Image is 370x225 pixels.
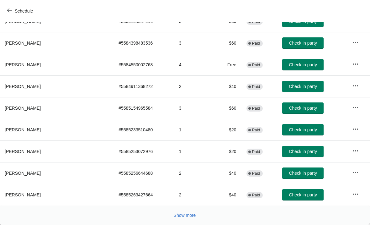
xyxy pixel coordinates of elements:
span: Paid [252,106,260,111]
span: Check in party [289,192,317,197]
button: Check in party [282,59,324,70]
td: # 5585256644688 [114,162,174,184]
button: Check in party [282,102,324,114]
span: [PERSON_NAME] [5,149,41,154]
td: # 5585233510480 [114,119,174,140]
button: Check in party [282,81,324,92]
span: Check in party [289,127,317,132]
span: [PERSON_NAME] [5,106,41,111]
td: # 5584550002768 [114,54,174,75]
td: $40 [215,75,241,97]
span: Check in party [289,41,317,46]
td: $40 [215,184,241,206]
button: Check in party [282,124,324,135]
span: [PERSON_NAME] [5,41,41,46]
span: Paid [252,171,260,176]
td: 3 [174,32,215,54]
td: 2 [174,184,215,206]
td: Free [215,54,241,75]
span: Paid [252,149,260,154]
span: Check in party [289,171,317,176]
td: # 5585154965584 [114,97,174,119]
span: Check in party [289,106,317,111]
span: Schedule [15,8,33,14]
td: # 5585253072976 [114,140,174,162]
td: 4 [174,54,215,75]
td: $40 [215,162,241,184]
td: 1 [174,140,215,162]
span: Paid [252,193,260,198]
span: [PERSON_NAME] [5,84,41,89]
td: # 5584911368272 [114,75,174,97]
span: Check in party [289,84,317,89]
td: 2 [174,75,215,97]
span: [PERSON_NAME] [5,62,41,67]
td: 1 [174,119,215,140]
td: # 5585263427664 [114,184,174,206]
button: Schedule [3,5,38,17]
td: $60 [215,97,241,119]
button: Check in party [282,167,324,179]
td: 2 [174,162,215,184]
span: [PERSON_NAME] [5,127,41,132]
button: Show more [171,210,198,221]
span: Check in party [289,62,317,67]
button: Check in party [282,146,324,157]
span: Paid [252,41,260,46]
td: $60 [215,32,241,54]
button: Check in party [282,189,324,200]
span: Paid [252,84,260,89]
span: Show more [174,213,196,218]
span: [PERSON_NAME] [5,192,41,197]
span: Check in party [289,149,317,154]
span: Paid [252,63,260,68]
td: $20 [215,119,241,140]
span: Paid [252,128,260,133]
td: $20 [215,140,241,162]
td: 3 [174,97,215,119]
span: [PERSON_NAME] [5,171,41,176]
td: # 5584398483536 [114,32,174,54]
button: Check in party [282,37,324,49]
